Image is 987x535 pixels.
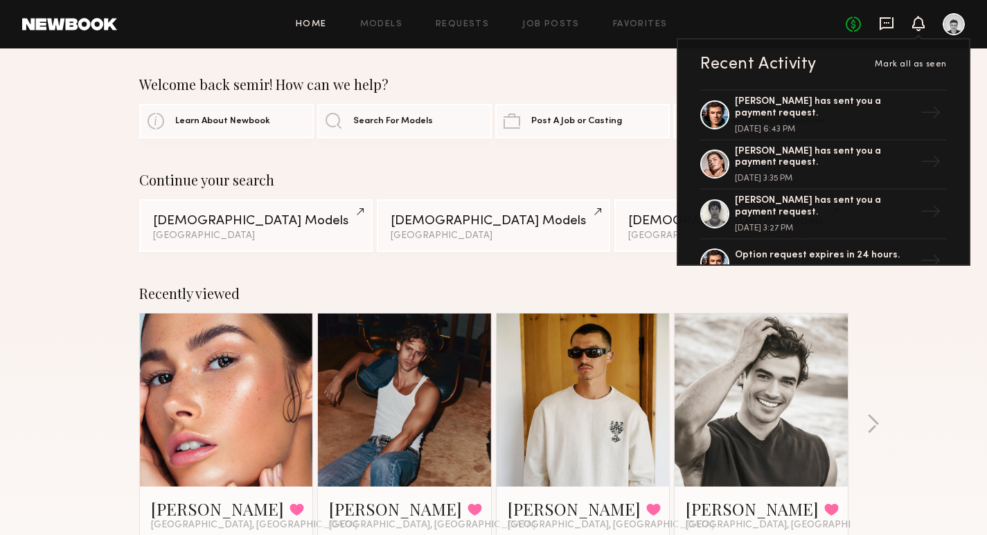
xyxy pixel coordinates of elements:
[700,89,947,140] a: [PERSON_NAME] has sent you a payment request.[DATE] 6:43 PM→
[735,195,915,219] div: [PERSON_NAME] has sent you a payment request.
[686,498,819,520] a: [PERSON_NAME]
[735,96,915,120] div: [PERSON_NAME] has sent you a payment request.
[915,97,947,133] div: →
[377,199,610,252] a: [DEMOGRAPHIC_DATA] Models[GEOGRAPHIC_DATA]
[508,520,714,531] span: [GEOGRAPHIC_DATA], [GEOGRAPHIC_DATA]
[353,117,433,126] span: Search For Models
[700,140,947,190] a: [PERSON_NAME] has sent you a payment request.[DATE] 3:35 PM→
[614,199,848,252] a: [DEMOGRAPHIC_DATA] Models[GEOGRAPHIC_DATA], E-comm category
[495,104,670,138] a: Post A Job or Casting
[139,76,848,93] div: Welcome back semir! How can we help?
[735,146,915,170] div: [PERSON_NAME] has sent you a payment request.
[613,20,668,29] a: Favorites
[153,231,359,241] div: [GEOGRAPHIC_DATA]
[175,117,270,126] span: Learn About Newbook
[700,239,947,288] a: Option request expires in 24 hours.→
[296,20,327,29] a: Home
[436,20,489,29] a: Requests
[329,520,535,531] span: [GEOGRAPHIC_DATA], [GEOGRAPHIC_DATA]
[151,520,357,531] span: [GEOGRAPHIC_DATA], [GEOGRAPHIC_DATA]
[391,215,596,228] div: [DEMOGRAPHIC_DATA] Models
[508,498,641,520] a: [PERSON_NAME]
[391,231,596,241] div: [GEOGRAPHIC_DATA]
[139,172,848,188] div: Continue your search
[628,215,834,228] div: [DEMOGRAPHIC_DATA] Models
[531,117,622,126] span: Post A Job or Casting
[139,285,848,302] div: Recently viewed
[735,125,915,134] div: [DATE] 6:43 PM
[317,104,492,138] a: Search For Models
[735,250,915,262] div: Option request expires in 24 hours.
[139,104,314,138] a: Learn About Newbook
[686,520,892,531] span: [GEOGRAPHIC_DATA], [GEOGRAPHIC_DATA]
[628,231,834,241] div: [GEOGRAPHIC_DATA], E-comm category
[700,190,947,239] a: [PERSON_NAME] has sent you a payment request.[DATE] 3:27 PM→
[915,245,947,281] div: →
[153,215,359,228] div: [DEMOGRAPHIC_DATA] Models
[522,20,580,29] a: Job Posts
[139,199,373,252] a: [DEMOGRAPHIC_DATA] Models[GEOGRAPHIC_DATA]
[735,224,915,233] div: [DATE] 3:27 PM
[329,498,462,520] a: [PERSON_NAME]
[360,20,402,29] a: Models
[673,104,848,138] a: Contact Account Manager
[915,196,947,232] div: →
[915,146,947,182] div: →
[735,174,915,183] div: [DATE] 3:35 PM
[151,498,284,520] a: [PERSON_NAME]
[875,60,947,69] span: Mark all as seen
[700,56,817,73] div: Recent Activity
